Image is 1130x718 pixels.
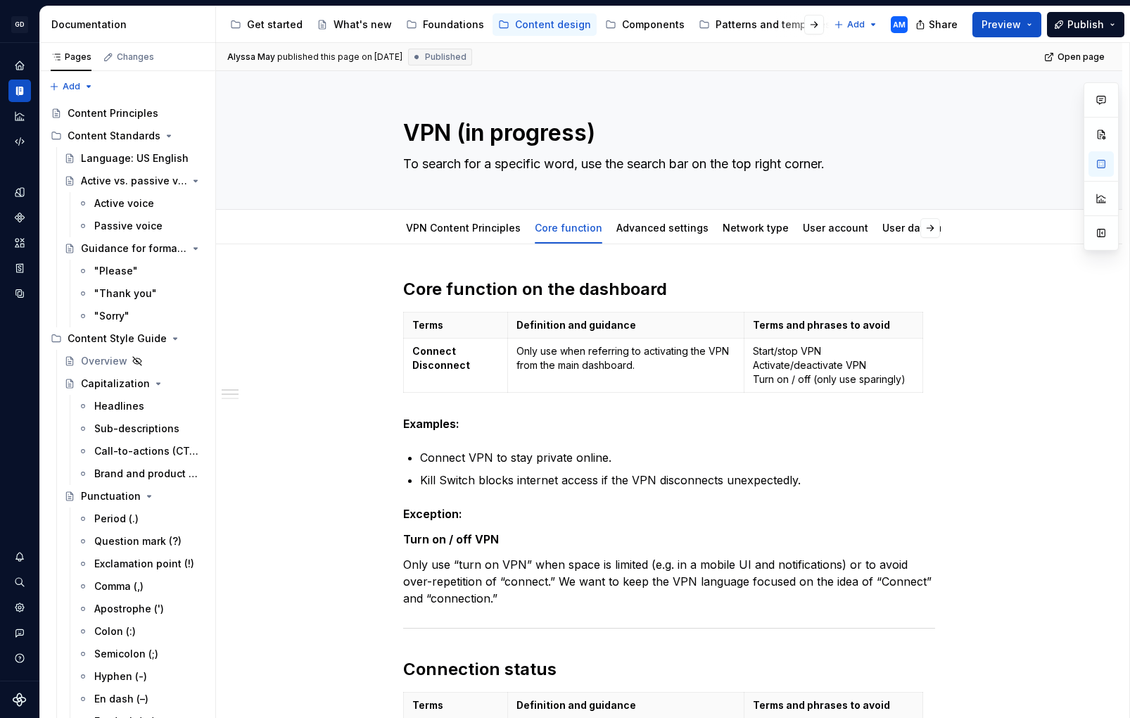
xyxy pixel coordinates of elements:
div: Capitalization [81,377,150,391]
div: Hyphen (-) [94,669,147,684]
p: Connect VPN to stay private online. [420,449,935,466]
a: Brand and product names [72,462,210,485]
div: En dash (–) [94,692,148,706]
div: Documentation [51,18,210,32]
div: Apostrophe (') [94,602,164,616]
a: Content design [493,13,597,36]
span: Share [929,18,958,32]
a: Data sources [8,282,31,305]
p: Terms and phrases to avoid [753,698,914,712]
a: Core function [535,222,602,234]
div: Pages [51,51,91,63]
div: Semicolon (;) [94,647,158,661]
p: Terms [412,698,499,712]
a: Period (.) [72,508,210,530]
div: Components [8,206,31,229]
a: Guidance for formal terms [58,237,210,260]
a: Sub-descriptions [72,417,210,440]
div: Guidance for formal terms [81,241,187,256]
a: Network type [723,222,789,234]
div: Foundations [423,18,484,32]
button: Search ⌘K [8,571,31,593]
div: Documentation [8,80,31,102]
button: Add [830,15,882,34]
div: Call-to-actions (CTAs) [94,444,201,458]
div: Page tree [224,11,827,39]
a: Call-to-actions (CTAs) [72,440,210,462]
div: Active vs. passive voice [81,174,187,188]
span: Publish [1067,18,1104,32]
strong: Disconnect [412,359,470,371]
span: Add [847,19,865,30]
a: Code automation [8,130,31,153]
div: Content Principles [68,106,158,120]
button: Notifications [8,546,31,568]
div: GD [11,16,28,33]
a: "Please" [72,260,210,282]
span: Add [63,81,80,92]
textarea: VPN (in progress) [400,116,932,150]
div: AM [893,19,906,30]
div: Components [622,18,685,32]
div: "Sorry" [94,309,129,323]
a: Capitalization [58,372,210,395]
div: "Thank you" [94,286,157,301]
a: Headlines [72,395,210,417]
a: Language: US English [58,147,210,170]
div: Core function [529,213,608,242]
a: Content Principles [45,102,210,125]
div: User data management [877,213,1003,242]
div: Changes [117,51,154,63]
a: Semicolon (;) [72,643,210,665]
a: Advanced settings [616,222,709,234]
a: User data management [882,222,998,234]
div: Punctuation [81,489,141,503]
div: published this page on [DATE] [277,51,402,63]
div: Design tokens [8,181,31,203]
div: Headlines [94,399,144,413]
div: Get started [247,18,303,32]
a: "Thank you" [72,282,210,305]
span: Preview [982,18,1021,32]
p: Start/stop VPN Activate/deactivate VPN Turn on / off (only use sparingly) [753,344,914,386]
p: Terms and phrases to avoid [753,318,914,332]
p: Terms [412,318,499,332]
a: Comma (,) [72,575,210,598]
button: Contact support [8,622,31,644]
div: Comma (,) [94,579,144,593]
div: Active voice [94,196,154,210]
div: Patterns and templates [716,18,831,32]
a: Settings [8,596,31,619]
a: Get started [224,13,308,36]
div: Exclamation point (!) [94,557,194,571]
div: Brand and product names [94,467,201,481]
div: Colon (:) [94,624,136,638]
a: Question mark (?) [72,530,210,553]
a: "Sorry" [72,305,210,327]
a: Active voice [72,192,210,215]
div: Content Style Guide [45,327,210,350]
div: Passive voice [94,219,163,233]
div: Language: US English [81,151,189,165]
a: Home [8,54,31,77]
div: Content Style Guide [68,332,167,346]
span: Published [425,51,466,63]
strong: Examples: [403,417,459,431]
a: Analytics [8,105,31,127]
a: Open page [1040,47,1111,67]
a: Overview [58,350,210,372]
a: VPN Content Principles [406,222,521,234]
div: Network type [717,213,794,242]
p: Definition and guidance [516,318,736,332]
div: Content design [515,18,591,32]
a: Colon (:) [72,620,210,643]
a: Exclamation point (!) [72,553,210,575]
div: VPN Content Principles [400,213,526,242]
div: Content Standards [45,125,210,147]
strong: Turn on / off VPN [403,532,499,546]
div: Advanced settings [611,213,714,242]
a: En dash (–) [72,688,210,710]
